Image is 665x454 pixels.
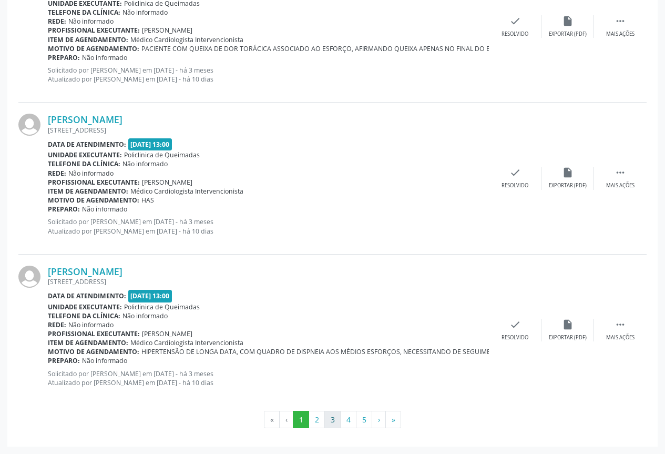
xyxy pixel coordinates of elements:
b: Motivo de agendamento: [48,196,139,205]
span: [DATE] 13:00 [128,138,172,150]
span: [PERSON_NAME] [142,26,192,35]
i: insert_drive_file [562,167,574,178]
b: Profissional executante: [48,178,140,187]
b: Profissional executante: [48,329,140,338]
p: Solicitado por [PERSON_NAME] em [DATE] - há 3 meses Atualizado por [PERSON_NAME] em [DATE] - há 1... [48,217,489,235]
button: Go to page 1 [293,411,309,429]
b: Motivo de agendamento: [48,44,139,53]
div: Mais ações [606,31,635,38]
a: [PERSON_NAME] [48,266,122,277]
span: [PERSON_NAME] [142,329,192,338]
span: Não informado [68,320,114,329]
span: Não informado [68,17,114,26]
i:  [615,319,626,330]
span: [DATE] 13:00 [128,290,172,302]
a: [PERSON_NAME] [48,114,122,125]
span: Médico Cardiologista Intervencionista [130,338,243,347]
div: [STREET_ADDRESS] [48,126,489,135]
button: Go to next page [372,411,386,429]
p: Solicitado por [PERSON_NAME] em [DATE] - há 3 meses Atualizado por [PERSON_NAME] em [DATE] - há 1... [48,369,489,387]
div: Exportar (PDF) [549,31,587,38]
b: Profissional executante: [48,26,140,35]
i: check [509,167,521,178]
div: [STREET_ADDRESS] [48,277,489,286]
span: [PERSON_NAME] [142,178,192,187]
span: Não informado [122,311,168,320]
img: img [18,266,40,288]
b: Preparo: [48,356,80,365]
i: insert_drive_file [562,15,574,27]
b: Preparo: [48,53,80,62]
b: Preparo: [48,205,80,214]
span: Médico Cardiologista Intervencionista [130,35,243,44]
span: Policlinica de Queimadas [124,150,200,159]
p: Solicitado por [PERSON_NAME] em [DATE] - há 3 meses Atualizado por [PERSON_NAME] em [DATE] - há 1... [48,66,489,84]
div: Mais ações [606,334,635,341]
b: Data de atendimento: [48,291,126,300]
div: Resolvido [502,182,528,189]
span: Não informado [82,205,127,214]
button: Go to last page [385,411,401,429]
ul: Pagination [18,411,647,429]
span: Não informado [122,159,168,168]
i: check [509,15,521,27]
span: Não informado [82,53,127,62]
b: Motivo de agendamento: [48,347,139,356]
span: Não informado [68,169,114,178]
button: Go to page 4 [340,411,356,429]
b: Rede: [48,320,66,329]
div: Exportar (PDF) [549,182,587,189]
span: Médico Cardiologista Intervencionista [130,187,243,196]
span: HAS [141,196,154,205]
b: Telefone da clínica: [48,159,120,168]
i:  [615,15,626,27]
b: Item de agendamento: [48,187,128,196]
img: img [18,114,40,136]
b: Item de agendamento: [48,338,128,347]
b: Rede: [48,169,66,178]
div: Resolvido [502,31,528,38]
b: Unidade executante: [48,302,122,311]
button: Go to page 2 [309,411,325,429]
div: Resolvido [502,334,528,341]
i: check [509,319,521,330]
b: Rede: [48,17,66,26]
b: Telefone da clínica: [48,8,120,17]
div: Exportar (PDF) [549,334,587,341]
button: Go to page 3 [324,411,341,429]
span: Policlinica de Queimadas [124,302,200,311]
button: Go to page 5 [356,411,372,429]
div: Mais ações [606,182,635,189]
i: insert_drive_file [562,319,574,330]
b: Item de agendamento: [48,35,128,44]
span: Não informado [82,356,127,365]
i:  [615,167,626,178]
b: Data de atendimento: [48,140,126,149]
b: Unidade executante: [48,150,122,159]
span: Não informado [122,8,168,17]
b: Telefone da clínica: [48,311,120,320]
